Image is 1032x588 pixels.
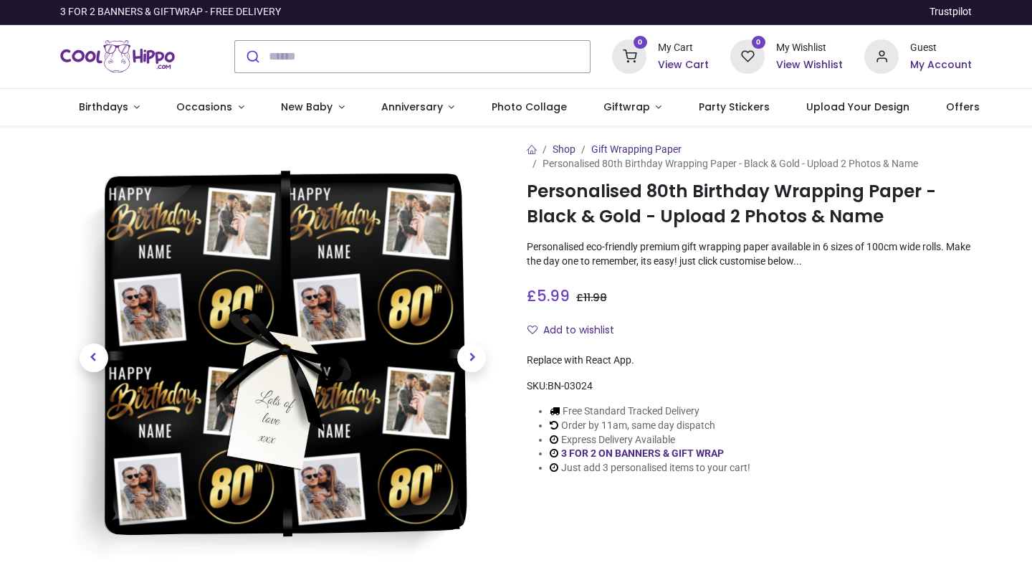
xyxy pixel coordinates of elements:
p: Personalised eco-friendly premium gift wrapping paper available in 6 sizes of 100cm wide rolls. M... [527,240,972,268]
span: Anniversary [381,100,443,114]
a: 0 [730,49,765,61]
img: Personalised 80th Birthday Wrapping Paper - Black & Gold - Upload 2 Photos & Name [68,143,498,573]
li: Order by 11am, same day dispatch [550,419,750,433]
div: My Wishlist [776,41,843,55]
span: 11.98 [583,290,607,305]
a: Gift Wrapping Paper [591,143,682,155]
a: 3 FOR 2 ON BANNERS & GIFT WRAP [561,447,724,459]
li: Free Standard Tracked Delivery [550,404,750,419]
a: New Baby [263,89,363,126]
a: Shop [553,143,575,155]
span: Personalised 80th Birthday Wrapping Paper - Black & Gold - Upload 2 Photos & Name [543,158,918,169]
span: Birthdays [79,100,128,114]
span: Offers [946,100,980,114]
a: My Account [910,58,972,72]
button: Add to wishlistAdd to wishlist [527,318,626,343]
span: Giftwrap [603,100,650,114]
span: New Baby [281,100,333,114]
span: Previous [80,343,108,372]
button: Submit [235,41,269,72]
a: 0 [612,49,646,61]
a: Logo of Cool Hippo [60,37,175,77]
a: Previous [60,207,127,508]
a: Next [439,207,505,508]
a: View Wishlist [776,58,843,72]
a: Occasions [158,89,263,126]
div: 3 FOR 2 BANNERS & GIFTWRAP - FREE DELIVERY [60,5,281,19]
span: Upload Your Design [806,100,909,114]
sup: 0 [752,36,765,49]
span: 5.99 [537,285,570,306]
span: Party Stickers [699,100,770,114]
a: Birthdays [60,89,158,126]
span: Occasions [176,100,232,114]
span: £ [527,285,570,306]
span: Next [457,343,486,372]
div: My Cart [658,41,709,55]
span: £ [576,290,607,305]
img: Cool Hippo [60,37,175,77]
i: Add to wishlist [527,325,537,335]
div: Guest [910,41,972,55]
li: Express Delivery Available [550,433,750,447]
h1: Personalised 80th Birthday Wrapping Paper - Black & Gold - Upload 2 Photos & Name [527,179,972,229]
div: Replace with React App. [527,354,972,368]
div: SKU: [527,379,972,394]
sup: 0 [634,36,647,49]
span: Photo Collage [492,100,567,114]
a: Trustpilot [930,5,972,19]
a: Anniversary [363,89,473,126]
a: Giftwrap [585,89,680,126]
span: BN-03024 [548,380,593,392]
a: View Cart [658,58,709,72]
li: Just add 3 personalised items to your cart! [550,461,750,475]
